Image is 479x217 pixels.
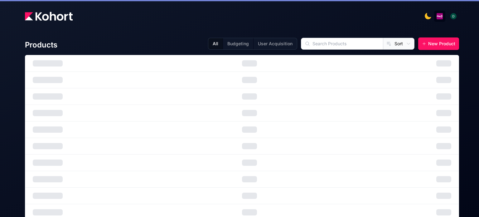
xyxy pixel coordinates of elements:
[418,37,459,50] button: New Product
[428,41,455,47] span: New Product
[437,13,443,19] img: logo_PlayQ_20230721100321046856.png
[253,38,297,49] button: User Acquisition
[301,38,383,49] input: Search Products
[25,40,57,50] h4: Products
[208,38,223,49] button: All
[223,38,253,49] button: Budgeting
[394,41,403,47] span: Sort
[25,12,73,21] img: Kohort logo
